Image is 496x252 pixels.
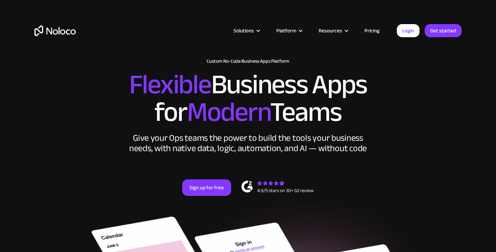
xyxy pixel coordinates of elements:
[187,86,270,138] span: Modern
[234,26,254,35] div: Solutions
[319,26,342,35] div: Resources
[127,133,369,154] div: Give your Ops teams the power to build the tools your business needs, with native data, logic, au...
[182,179,231,196] a: Sign up for free
[129,59,211,110] span: Flexible
[356,26,388,35] a: Pricing
[425,24,462,37] a: Get started
[397,24,420,37] a: Login
[34,71,462,126] h2: Business Apps for Teams
[276,26,296,35] div: Platform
